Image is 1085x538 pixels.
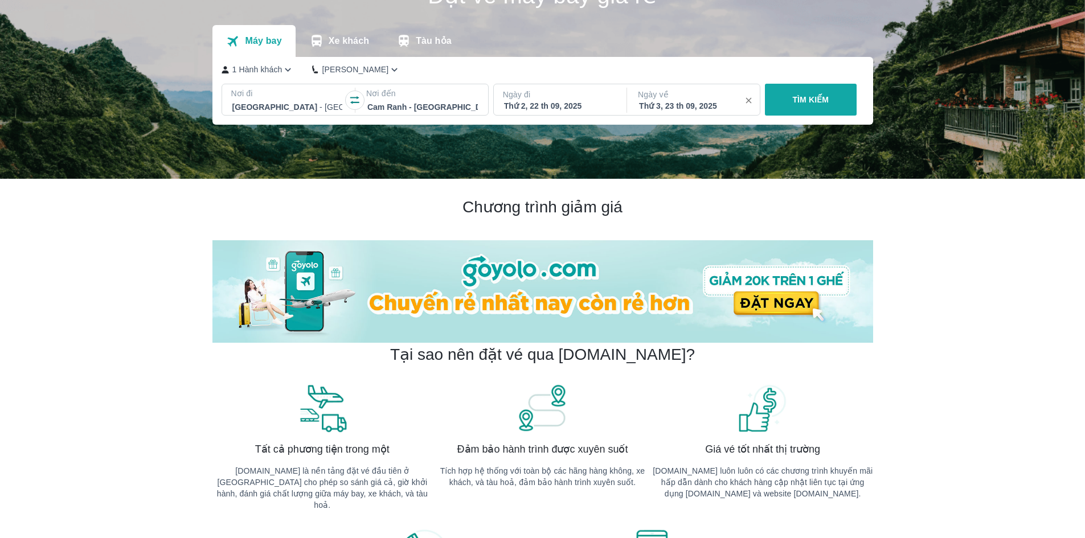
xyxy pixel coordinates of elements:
p: [PERSON_NAME] [322,64,388,75]
div: Thứ 3, 23 th 09, 2025 [639,100,750,112]
button: [PERSON_NAME] [312,64,400,76]
p: Máy bay [245,35,281,47]
span: Đảm bảo hành trình được xuyên suốt [457,442,628,456]
img: banner [297,383,348,433]
div: transportation tabs [212,25,465,57]
p: Tích hợp hệ thống với toàn bộ các hãng hàng không, xe khách, và tàu hoả, đảm bảo hành trình xuyên... [432,465,653,488]
p: Xe khách [329,35,369,47]
p: [DOMAIN_NAME] là nền tảng đặt vé đầu tiên ở [GEOGRAPHIC_DATA] cho phép so sánh giá cả, giờ khởi h... [212,465,433,511]
button: TÌM KIẾM [765,84,857,116]
h2: Chương trình giảm giá [212,197,873,217]
p: 1 Hành khách [232,64,282,75]
img: banner-home [212,240,873,343]
span: Tất cả phương tiện trong một [255,442,390,456]
p: Ngày về [638,89,751,100]
p: Nơi đến [366,88,479,99]
p: Tàu hỏa [416,35,452,47]
p: [DOMAIN_NAME] luôn luôn có các chương trình khuyến mãi hấp dẫn dành cho khách hàng cập nhật liên ... [653,465,873,499]
p: Nơi đi [231,88,344,99]
button: 1 Hành khách [222,64,294,76]
span: Giá vé tốt nhất thị trường [705,442,820,456]
h2: Tại sao nên đặt vé qua [DOMAIN_NAME]? [390,344,695,365]
div: Thứ 2, 22 th 09, 2025 [504,100,615,112]
img: banner [737,383,788,433]
img: banner [517,383,568,433]
p: TÌM KIẾM [792,94,829,105]
p: Ngày đi [503,89,616,100]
